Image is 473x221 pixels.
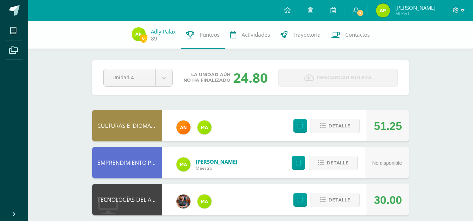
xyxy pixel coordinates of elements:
span: Detalle [327,156,349,169]
a: Actividades [225,21,275,49]
span: Detalle [328,119,350,132]
span: Actividades [242,31,270,38]
span: 2 [356,9,364,17]
span: Punteos [200,31,220,38]
button: Detalle [311,193,360,207]
span: Contactos [345,31,370,38]
img: 60a759e8b02ec95d430434cf0c0a55c7.png [176,194,190,208]
a: [PERSON_NAME] [196,158,237,165]
button: Detalle [309,156,358,170]
div: TECNOLOGÍAS DEL APRENDIZAJE Y LA COMUNICACIÓN [92,184,162,215]
div: 51.25 [374,110,402,142]
span: Mi Perfil [395,10,436,16]
img: 75b6448d1a55a94fef22c1dfd553517b.png [197,120,211,134]
button: Detalle [311,119,360,133]
img: fc6731ddebfef4a76f049f6e852e62c4.png [176,120,190,134]
img: 75b6448d1a55a94fef22c1dfd553517b.png [197,194,211,208]
a: Contactos [326,21,375,49]
span: [PERSON_NAME] [395,4,436,11]
span: Maestro [196,165,237,171]
span: Unidad 4 [112,69,147,86]
img: 32b3466d515b6a6dcbe4e7cef071559c.png [132,27,146,41]
span: Descargar boleta [317,69,372,86]
a: Trayectoria [275,21,326,49]
span: 0 [140,34,147,43]
a: Adly Palax [151,28,176,35]
div: EMPRENDIMIENTO PARA LA PRODUCTIVIDAD [92,147,162,178]
img: 32b3466d515b6a6dcbe4e7cef071559c.png [376,3,390,17]
span: Trayectoria [293,31,321,38]
a: Punteos [181,21,225,49]
span: La unidad aún no ha finalizado [183,72,230,83]
a: 89 [151,35,157,42]
span: No disponible [372,160,402,166]
a: Unidad 4 [104,69,172,86]
div: CULTURAS E IDIOMAS MAYAS, GARÍFUNA O XINCA [92,110,162,141]
span: Detalle [328,193,350,206]
div: 30.00 [374,184,402,216]
div: 24.80 [233,68,268,87]
img: 75b6448d1a55a94fef22c1dfd553517b.png [176,157,190,171]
